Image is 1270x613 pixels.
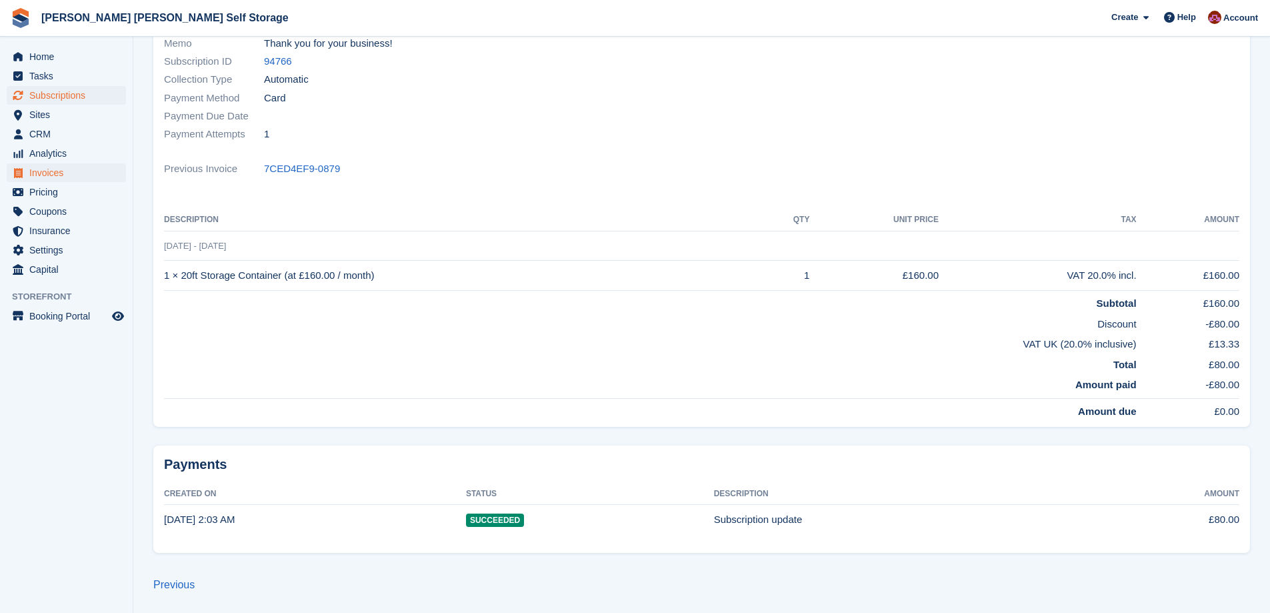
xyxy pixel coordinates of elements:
td: VAT UK (20.0% inclusive) [164,332,1137,352]
a: menu [7,183,126,201]
span: Automatic [264,72,309,87]
span: Create [1111,11,1138,24]
a: menu [7,47,126,66]
span: Account [1223,11,1258,25]
th: Unit Price [809,209,939,231]
th: Amount [1137,209,1239,231]
td: £80.00 [1137,352,1239,373]
span: Subscription ID [164,54,264,69]
strong: Amount due [1078,406,1137,417]
span: Thank you for your business! [264,36,393,51]
a: menu [7,221,126,240]
span: Memo [164,36,264,51]
span: Insurance [29,221,109,240]
span: [DATE] - [DATE] [164,241,226,251]
td: £160.00 [1137,291,1239,312]
img: Ben Spickernell [1208,11,1221,24]
strong: Total [1113,359,1137,370]
span: Storefront [12,290,133,303]
a: Preview store [110,308,126,324]
span: Settings [29,241,109,259]
span: Booking Portal [29,307,109,326]
strong: Subtotal [1097,297,1137,309]
span: Succeeded [466,514,524,527]
th: Created On [164,484,466,505]
span: Payment Due Date [164,109,264,124]
time: 2025-09-23 01:03:29 UTC [164,514,235,525]
td: Discount [164,312,1137,332]
span: Sites [29,105,109,124]
a: [PERSON_NAME] [PERSON_NAME] Self Storage [36,7,294,29]
td: £160.00 [1137,261,1239,291]
span: Previous Invoice [164,161,264,177]
td: -£80.00 [1137,312,1239,332]
th: Description [164,209,763,231]
a: menu [7,105,126,124]
td: 1 × 20ft Storage Container (at £160.00 / month) [164,261,763,291]
a: menu [7,307,126,326]
span: Subscriptions [29,86,109,105]
th: QTY [763,209,809,231]
h2: Payments [164,456,1239,473]
th: Amount [1090,484,1239,505]
span: 1 [264,127,269,142]
th: Tax [939,209,1137,231]
a: menu [7,260,126,279]
span: Tasks [29,67,109,85]
span: Collection Type [164,72,264,87]
a: Previous [153,579,195,590]
a: 7CED4EF9-0879 [264,161,340,177]
span: Coupons [29,202,109,221]
td: £13.33 [1137,332,1239,352]
a: 94766 [264,54,292,69]
a: menu [7,67,126,85]
a: menu [7,163,126,182]
span: Card [264,91,286,106]
strong: Amount paid [1075,379,1137,390]
span: CRM [29,125,109,143]
td: £80.00 [1090,505,1239,534]
span: Home [29,47,109,66]
th: Status [466,484,714,505]
span: Analytics [29,144,109,163]
td: £0.00 [1137,398,1239,419]
td: -£80.00 [1137,372,1239,398]
span: Payment Attempts [164,127,264,142]
th: Description [714,484,1090,505]
a: menu [7,144,126,163]
a: menu [7,86,126,105]
span: Invoices [29,163,109,182]
td: 1 [763,261,809,291]
img: stora-icon-8386f47178a22dfd0bd8f6a31ec36ba5ce8667c1dd55bd0f319d3a0aa187defe.svg [11,8,31,28]
td: Subscription update [714,505,1090,534]
div: VAT 20.0% incl. [939,268,1137,283]
a: menu [7,241,126,259]
span: Pricing [29,183,109,201]
td: £160.00 [809,261,939,291]
a: menu [7,125,126,143]
a: menu [7,202,126,221]
span: Capital [29,260,109,279]
span: Payment Method [164,91,264,106]
span: Help [1177,11,1196,24]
